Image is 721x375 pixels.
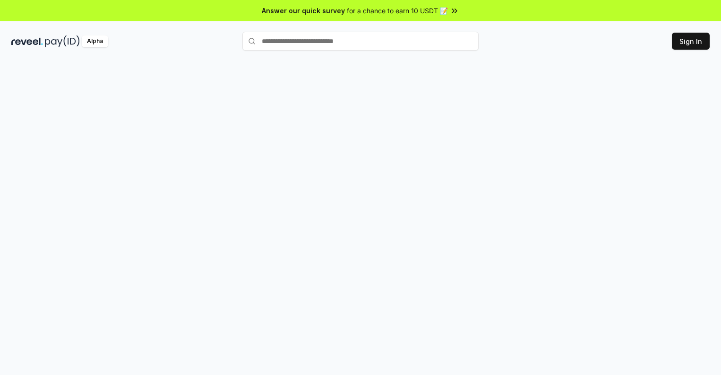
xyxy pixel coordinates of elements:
[45,35,80,47] img: pay_id
[262,6,345,16] span: Answer our quick survey
[672,33,710,50] button: Sign In
[82,35,108,47] div: Alpha
[347,6,448,16] span: for a chance to earn 10 USDT 📝
[11,35,43,47] img: reveel_dark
